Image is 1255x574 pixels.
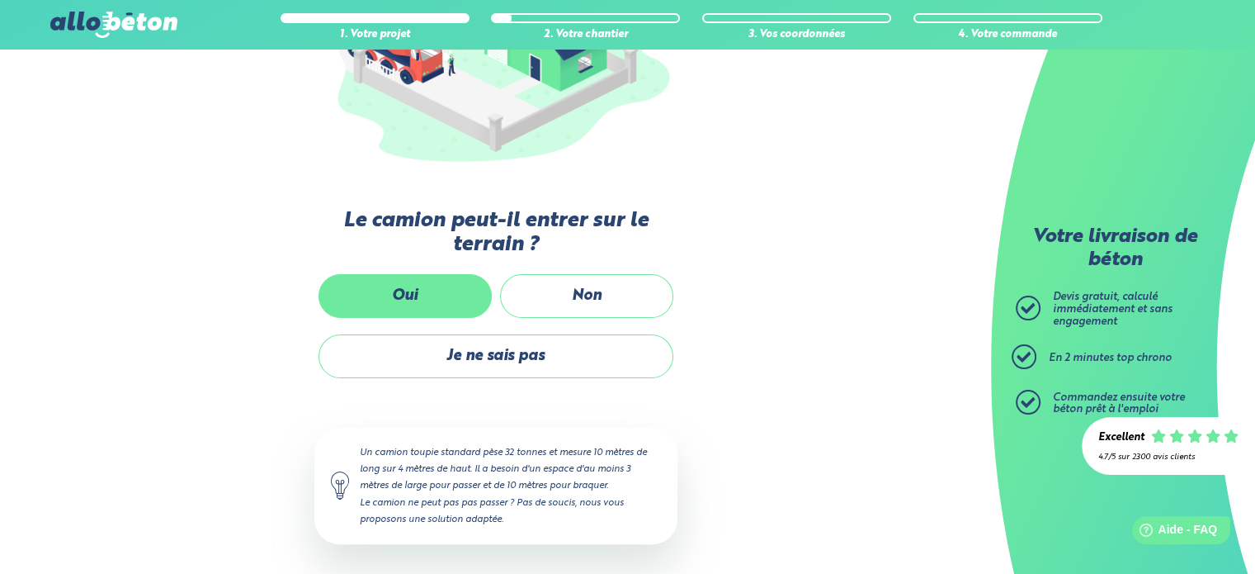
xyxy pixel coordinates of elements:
div: Un camion toupie standard pèse 32 tonnes et mesure 10 mètres de long sur 4 mètres de haut. Il a b... [314,428,677,544]
div: Mots-clés [205,97,252,108]
div: Domaine [85,97,127,108]
label: Le camion peut-il entrer sur le terrain ? [314,209,677,258]
label: Je ne sais pas [318,334,673,378]
div: 3. Vos coordonnées [702,29,891,41]
div: 4. Votre commande [913,29,1102,41]
div: 1. Votre projet [281,29,469,41]
img: website_grey.svg [26,43,40,56]
label: Non [500,274,673,318]
img: tab_keywords_by_traffic_grey.svg [187,96,201,109]
div: Domaine: [DOMAIN_NAME] [43,43,186,56]
label: Oui [318,274,492,318]
img: tab_domain_overview_orange.svg [67,96,80,109]
div: 2. Votre chantier [491,29,680,41]
img: allobéton [50,12,177,38]
iframe: Help widget launcher [1108,510,1237,556]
